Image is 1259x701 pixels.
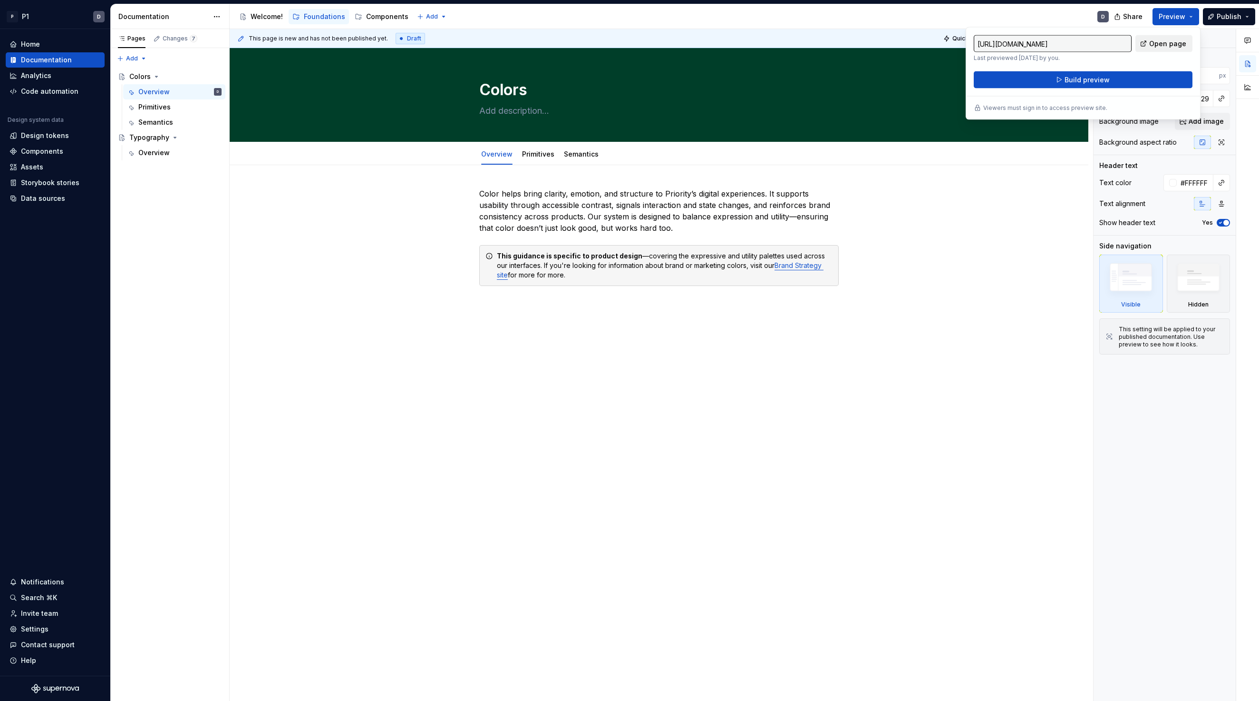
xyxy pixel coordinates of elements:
[1149,39,1186,49] span: Open page
[1189,117,1224,126] span: Add image
[138,87,170,97] div: Overview
[1099,117,1159,126] div: Background image
[6,144,105,159] a: Components
[414,10,450,23] button: Add
[518,144,558,164] div: Primitives
[1123,12,1143,21] span: Share
[1101,13,1105,20] div: D
[114,69,225,160] div: Page tree
[407,35,421,42] span: Draft
[2,6,108,27] button: PP1D
[129,133,169,142] div: Typography
[6,191,105,206] a: Data sources
[21,577,64,587] div: Notifications
[8,116,64,124] div: Design system data
[6,52,105,68] a: Documentation
[1159,12,1185,21] span: Preview
[1167,255,1230,313] div: Hidden
[21,593,57,602] div: Search ⌘K
[21,87,78,96] div: Code automation
[1203,8,1255,25] button: Publish
[1099,255,1163,313] div: Visible
[138,118,173,127] div: Semantics
[123,99,225,115] a: Primitives
[114,130,225,145] a: Typography
[123,145,225,160] a: Overview
[940,32,998,45] button: Quick preview
[477,144,516,164] div: Overview
[497,252,642,260] strong: This guidance is specific to product design
[138,102,171,112] div: Primitives
[477,79,837,101] textarea: Colors
[1219,72,1226,79] p: px
[6,574,105,590] button: Notifications
[351,9,412,24] a: Components
[1119,326,1224,348] div: This setting will be applied to your published documentation. Use preview to see how it looks.
[21,131,69,140] div: Design tokens
[1177,174,1213,191] input: Auto
[6,175,105,190] a: Storybook stories
[1217,12,1241,21] span: Publish
[1099,218,1155,227] div: Show header text
[6,159,105,175] a: Assets
[21,55,72,65] div: Documentation
[6,590,105,605] button: Search ⌘K
[114,52,150,65] button: Add
[560,144,602,164] div: Semantics
[366,12,408,21] div: Components
[6,653,105,668] button: Help
[21,147,63,156] div: Components
[952,35,993,42] span: Quick preview
[974,54,1132,62] p: Last previewed [DATE] by you.
[249,35,388,42] span: This page is new and has not been published yet.
[21,194,65,203] div: Data sources
[6,68,105,83] a: Analytics
[251,12,283,21] div: Welcome!
[126,55,138,62] span: Add
[21,178,79,188] div: Storybook stories
[21,640,75,650] div: Contact support
[22,12,29,21] div: P1
[983,104,1107,112] p: Viewers must sign in to access preview site.
[235,7,412,26] div: Page tree
[1065,75,1110,85] span: Build preview
[1099,178,1132,188] div: Text color
[21,656,36,665] div: Help
[138,148,170,158] div: Overview
[497,251,833,280] div: —covering the expressive and utility palettes used across our interfaces. If you're looking for i...
[1099,241,1152,251] div: Side navigation
[1099,138,1177,147] div: Background aspect ratio
[426,13,438,20] span: Add
[6,622,105,637] a: Settings
[1135,35,1192,52] a: Open page
[21,162,43,172] div: Assets
[1109,8,1149,25] button: Share
[123,115,225,130] a: Semantics
[289,9,349,24] a: Foundations
[481,150,513,158] a: Overview
[21,624,48,634] div: Settings
[114,69,225,84] a: Colors
[21,71,51,80] div: Analytics
[974,71,1192,89] button: Build preview
[217,87,219,97] div: D
[21,609,58,618] div: Invite team
[235,9,287,24] a: Welcome!
[163,35,197,42] div: Changes
[31,684,79,693] svg: Supernova Logo
[1202,219,1213,227] label: Yes
[6,606,105,621] a: Invite team
[304,12,345,21] div: Foundations
[123,84,225,99] a: OverviewD
[1121,301,1141,308] div: Visible
[1175,113,1230,130] button: Add image
[190,35,197,42] span: 7
[522,150,554,158] a: Primitives
[97,13,101,20] div: D
[6,37,105,52] a: Home
[1152,8,1199,25] button: Preview
[6,128,105,143] a: Design tokens
[6,84,105,99] a: Code automation
[6,637,105,652] button: Contact support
